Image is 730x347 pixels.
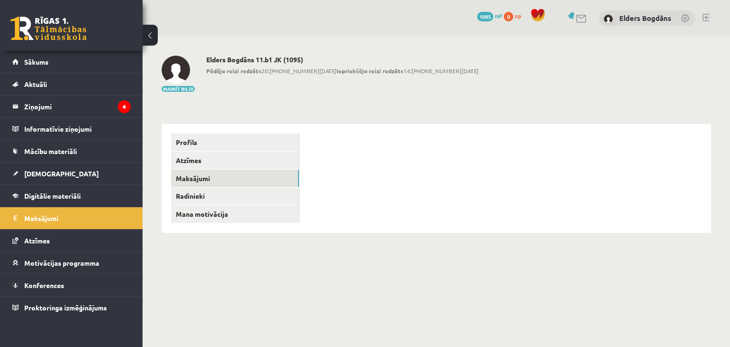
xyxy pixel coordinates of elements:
a: Aktuāli [12,73,131,95]
span: Digitālie materiāli [24,192,81,200]
a: Maksājumi [171,170,299,187]
legend: Ziņojumi [24,96,131,117]
a: Digitālie materiāli [12,185,131,207]
a: Maksājumi [12,207,131,229]
a: Elders Bogdāns [619,13,671,23]
span: 20:[PHONE_NUMBER][DATE] 14:[PHONE_NUMBER][DATE] [206,67,479,75]
b: Iepriekšējo reizi redzēts [336,67,403,75]
span: Motivācijas programma [24,259,99,267]
span: Sākums [24,58,48,66]
a: Mācību materiāli [12,140,131,162]
legend: Maksājumi [24,207,131,229]
a: Informatīvie ziņojumi [12,118,131,140]
span: mP [495,12,502,19]
a: Radinieki [171,187,299,205]
span: Konferences [24,281,64,289]
a: Konferences [12,274,131,296]
a: Sākums [12,51,131,73]
span: [DEMOGRAPHIC_DATA] [24,169,99,178]
legend: Informatīvie ziņojumi [24,118,131,140]
button: Mainīt bildi [162,86,195,92]
span: Atzīmes [24,236,50,245]
a: 0 xp [504,12,526,19]
h2: Elders Bogdāns 11.b1 JK (1095) [206,56,479,64]
b: Pēdējo reizi redzēts [206,67,261,75]
a: 1095 mP [477,12,502,19]
a: Rīgas 1. Tālmācības vidusskola [10,17,86,40]
span: 0 [504,12,513,21]
span: 1095 [477,12,493,21]
a: Proktoringa izmēģinājums [12,297,131,318]
span: xp [515,12,521,19]
a: [DEMOGRAPHIC_DATA] [12,163,131,184]
a: Mana motivācija [171,205,299,223]
img: Elders Bogdāns [604,14,613,24]
a: Motivācijas programma [12,252,131,274]
a: Ziņojumi4 [12,96,131,117]
span: Proktoringa izmēģinājums [24,303,107,312]
span: Mācību materiāli [24,147,77,155]
a: Profils [171,134,299,151]
a: Atzīmes [12,230,131,251]
span: Aktuāli [24,80,47,88]
img: Elders Bogdāns [162,56,190,84]
a: Atzīmes [171,152,299,169]
i: 4 [118,100,131,113]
